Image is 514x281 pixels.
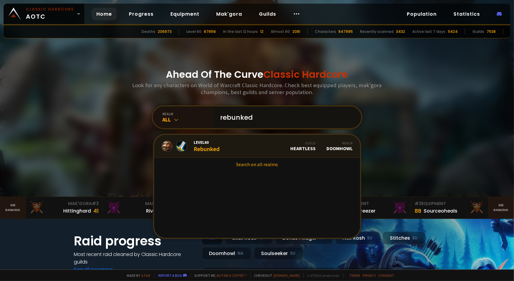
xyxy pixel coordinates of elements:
a: Home [92,8,117,20]
small: NA [238,251,244,257]
h1: Ahead Of The Curve [166,67,348,82]
h1: Raid progress [74,232,195,251]
div: 847995 [338,29,353,34]
div: Sourceoheals [424,207,458,215]
small: EU [291,251,296,257]
a: Search on all realms [154,158,360,171]
div: Soulseeker [254,247,303,260]
a: Seeranking [488,197,514,219]
div: 41 [93,207,99,215]
a: Mak'Gora#3Hittinghard41 [26,197,103,219]
small: EU [368,235,373,241]
div: 7538 [487,29,496,34]
span: # 3 [92,200,99,207]
div: Realm [327,141,353,145]
a: Equipment [166,8,204,20]
div: Guild [291,141,316,145]
input: Search a character... [217,106,354,128]
a: Terms [350,273,361,278]
a: Progress [124,8,158,20]
span: AOTC [26,7,74,21]
div: Doomhowl [202,247,251,260]
div: Mak'Gora [106,200,176,207]
div: Mak'Gora [29,200,99,207]
span: # 3 [415,200,422,207]
div: Equipment [415,200,484,207]
div: Stitches [383,232,425,245]
div: Equipment [338,200,407,207]
div: 12 [260,29,263,34]
a: Consent [378,273,394,278]
h4: Most recent raid cleaned by Classic Hardcore guilds [74,251,195,266]
div: Heartless [291,141,316,151]
div: Rivench [146,207,165,215]
a: a fan [142,273,151,278]
div: Notafreezer [347,207,376,215]
div: Guilds [472,29,484,34]
div: 3432 [396,29,405,34]
div: Rebunked [194,140,220,153]
div: 206973 [158,29,172,34]
div: Deaths [142,29,155,34]
a: Report a bug [159,273,182,278]
div: Hittinghard [63,207,91,215]
span: Checkout [251,273,300,278]
span: Classic Hardcore [264,68,348,81]
a: Buy me a coffee [217,273,247,278]
a: Level60RebunkedGuildHeartlessRealmDoomhowl [154,135,360,158]
a: Classic HardcoreAOTC [4,4,84,24]
div: 67656 [204,29,216,34]
div: Active last 7 days [412,29,445,34]
div: All [163,116,213,123]
a: [DOMAIN_NAME] [274,273,300,278]
div: Nek'Rosh [335,232,380,245]
div: 88 [415,207,422,215]
a: Statistics [449,8,485,20]
div: In the last 12 hours [223,29,258,34]
a: Privacy [363,273,376,278]
a: #3Equipment88Sourceoheals [411,197,488,219]
span: Made by [123,273,151,278]
a: Population [402,8,441,20]
div: Doomhowl [327,141,353,151]
h3: Look for any characters on World of Warcraft Classic Hardcore. Check best equipped players, mak'g... [130,82,384,96]
span: v. d752d5 - production [304,273,340,278]
div: Almost 60 [271,29,290,34]
a: #2Equipment88Notafreezer [334,197,411,219]
a: Mak'Gora#2Rivench100 [103,197,180,219]
div: 11424 [448,29,458,34]
small: Classic Hardcore [26,7,74,12]
div: 2081 [292,29,300,34]
div: Characters [315,29,336,34]
a: Guilds [254,8,281,20]
small: EU [413,235,418,241]
span: Level 60 [194,140,220,145]
div: Recently scanned [360,29,394,34]
div: realm [163,112,213,116]
a: Mak'gora [211,8,247,20]
span: Support me, [191,273,247,278]
a: See all progress [74,266,113,273]
div: Level 60 [186,29,201,34]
